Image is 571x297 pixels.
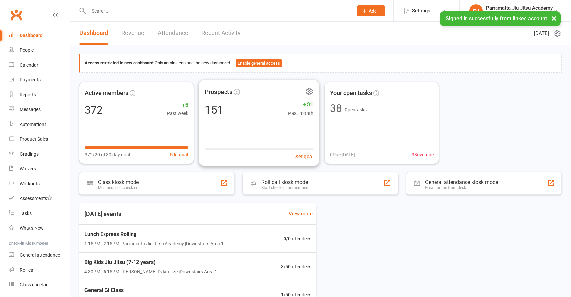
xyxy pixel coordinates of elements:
[288,109,314,117] span: Past month
[98,179,139,185] div: Class kiosk mode
[20,282,49,287] div: Class check-in
[167,110,188,117] span: Past week
[84,258,217,267] span: Big Kids Jiu Jitsu (7-12 years)
[412,151,434,158] span: 38 overdue
[20,225,44,231] div: What's New
[79,208,127,220] h3: [DATE] events
[20,47,34,53] div: People
[121,22,144,45] a: Revenue
[98,185,139,190] div: Members self check-in
[8,7,24,23] a: Clubworx
[9,206,70,221] a: Tasks
[9,191,70,206] a: Assessments
[9,43,70,58] a: People
[20,107,41,112] div: Messages
[295,152,314,160] button: Set goal
[9,28,70,43] a: Dashboard
[486,11,553,17] div: Parramatta Jiu Jitsu Academy
[469,4,483,17] div: PJ
[261,179,309,185] div: Roll call kiosk mode
[9,147,70,162] a: Gradings
[20,92,36,97] div: Reports
[9,102,70,117] a: Messages
[170,151,188,158] button: Edit goal
[412,3,430,18] span: Settings
[84,286,196,295] span: General Gi Class
[9,117,70,132] a: Automations
[9,176,70,191] a: Workouts
[288,99,314,109] span: +31
[85,59,556,67] div: Only admins can see the new dashboard.
[425,179,498,185] div: General attendance kiosk mode
[9,248,70,263] a: General attendance kiosk mode
[9,73,70,87] a: Payments
[85,60,155,65] strong: Access restricted to new dashboard:
[9,162,70,176] a: Waivers
[20,211,32,216] div: Tasks
[330,151,355,158] span: 0 Due [DATE]
[158,22,188,45] a: Attendance
[9,278,70,292] a: Class kiosk mode
[85,105,103,115] div: 372
[330,88,372,98] span: Your open tasks
[20,33,43,38] div: Dashboard
[446,15,548,22] span: Signed in successfully from linked account.
[20,181,40,186] div: Workouts
[20,136,48,142] div: Product Sales
[20,77,41,82] div: Payments
[425,185,498,190] div: Great for the front desk
[281,263,311,270] span: 3 / 50 attendees
[84,230,224,239] span: Lunch Express Rolling
[167,101,188,110] span: +5
[9,58,70,73] a: Calendar
[357,5,385,16] button: Add
[20,267,35,273] div: Roll call
[9,263,70,278] a: Roll call
[9,87,70,102] a: Reports
[85,151,130,158] span: 372/20 of 30 day goal
[84,240,224,247] span: 1:15PM - 2:15PM | Parramatta Jiu Jitsu Academy | Downstairs Area 1
[369,8,377,14] span: Add
[20,122,46,127] div: Automations
[9,221,70,236] a: What's New
[345,107,367,112] span: Open tasks
[85,88,128,98] span: Active members
[534,29,549,37] span: [DATE]
[284,235,311,242] span: 0 / 0 attendees
[486,5,553,11] div: Parramatta Jiu Jitsu Academy
[261,185,309,190] div: Staff check-in for members
[20,151,39,157] div: Gradings
[20,252,60,258] div: General attendance
[87,6,348,15] input: Search...
[20,196,52,201] div: Assessments
[84,268,217,275] span: 4:30PM - 5:15PM | [PERSON_NAME] D'Jamirze | Downstairs Area 1
[330,103,342,114] div: 38
[205,87,232,97] span: Prospects
[201,22,241,45] a: Recent Activity
[20,62,38,68] div: Calendar
[236,59,282,67] button: Enable general access
[79,22,108,45] a: Dashboard
[289,210,313,218] a: View more
[205,104,224,115] div: 151
[20,166,36,171] div: Waivers
[9,132,70,147] a: Product Sales
[548,11,560,25] button: ×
